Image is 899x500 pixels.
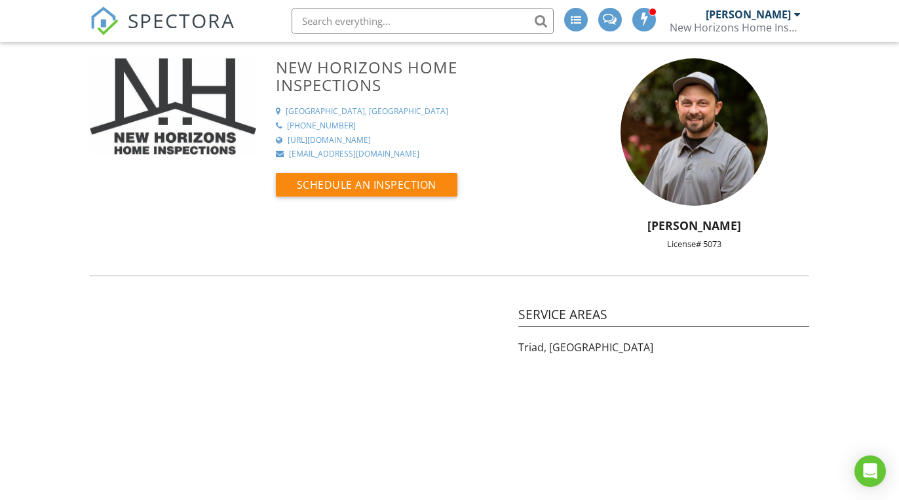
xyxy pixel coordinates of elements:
div: [URL][DOMAIN_NAME] [288,135,371,146]
button: Schedule an Inspection [276,173,457,197]
a: Schedule an Inspection [276,182,457,196]
img: The Best Home Inspection Software - Spectora [90,7,119,35]
span: SPECTORA [128,7,235,34]
h3: New Horizons Home Inspections [276,58,564,94]
input: Search everything... [292,8,554,34]
p: Triad, [GEOGRAPHIC_DATA] [518,340,809,355]
h4: Service Areas [518,306,809,327]
a: [URL][DOMAIN_NAME] [276,135,564,146]
div: [GEOGRAPHIC_DATA], [GEOGRAPHIC_DATA] [286,106,448,117]
div: License# 5073 [572,239,817,249]
div: [PHONE_NUMBER] [287,121,356,132]
div: [EMAIL_ADDRESS][DOMAIN_NAME] [289,149,419,160]
h5: [PERSON_NAME] [572,219,817,232]
img: img_4454.jpeg [621,58,768,206]
div: [PERSON_NAME] [706,8,791,21]
a: [EMAIL_ADDRESS][DOMAIN_NAME] [276,149,564,160]
div: New Horizons Home Inspections [670,21,801,34]
img: IMG_6929.jpeg [90,58,256,155]
a: SPECTORA [90,18,235,45]
a: [PHONE_NUMBER] [276,121,564,132]
div: Open Intercom Messenger [854,455,886,487]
